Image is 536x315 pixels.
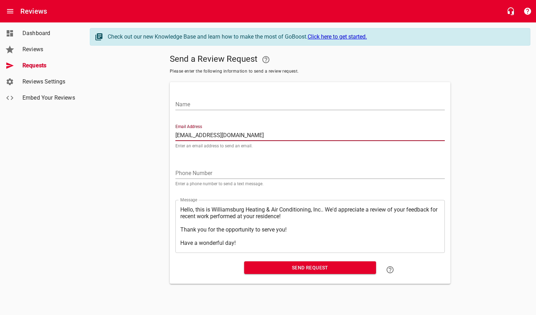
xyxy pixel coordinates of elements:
[170,68,450,75] span: Please enter the following information to send a review request.
[108,33,523,41] div: Check out our new Knowledge Base and learn how to make the most of GoBoost.
[502,3,519,20] button: Live Chat
[180,206,440,246] textarea: Hello, this is Williamsburg Heating & Air Conditioning, Inc.. We'd appreciate a review of your fe...
[382,261,398,278] a: Learn how to "Send a Review Request"
[257,51,274,68] a: Your Google or Facebook account must be connected to "Send a Review Request"
[22,61,76,70] span: Requests
[250,263,370,272] span: Send Request
[519,3,536,20] button: Support Portal
[175,125,202,129] label: Email Address
[20,6,47,17] h6: Reviews
[2,3,19,20] button: Open drawer
[22,94,76,102] span: Embed Your Reviews
[22,78,76,86] span: Reviews Settings
[308,33,367,40] a: Click here to get started.
[22,29,76,38] span: Dashboard
[244,261,376,274] button: Send Request
[175,182,445,186] p: Enter a phone number to send a text message.
[22,45,76,54] span: Reviews
[170,51,450,68] h5: Send a Review Request
[175,144,445,148] p: Enter an email address to send an email.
